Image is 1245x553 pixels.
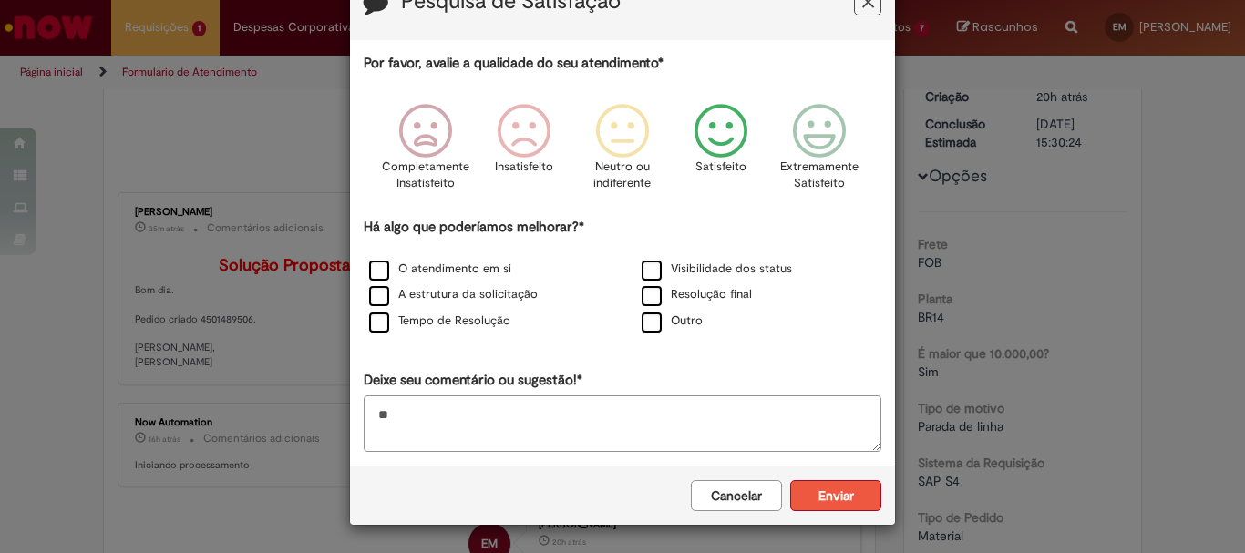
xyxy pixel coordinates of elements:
p: Insatisfeito [495,159,553,176]
div: Há algo que poderíamos melhorar?* [364,218,881,335]
label: Outro [642,312,703,330]
div: Satisfeito [674,90,767,215]
p: Neutro ou indiferente [590,159,655,192]
label: A estrutura da solicitação [369,286,538,303]
div: Insatisfeito [478,90,571,215]
label: Deixe seu comentário ou sugestão!* [364,371,582,390]
label: Resolução final [642,286,752,303]
p: Completamente Insatisfeito [382,159,469,192]
p: Satisfeito [695,159,746,176]
label: Tempo de Resolução [369,312,510,330]
button: Enviar [790,480,881,511]
p: Extremamente Satisfeito [780,159,859,192]
label: Visibilidade dos status [642,261,792,278]
div: Extremamente Satisfeito [773,90,866,215]
div: Completamente Insatisfeito [378,90,471,215]
label: O atendimento em si [369,261,511,278]
label: Por favor, avalie a qualidade do seu atendimento* [364,54,664,73]
div: Neutro ou indiferente [576,90,669,215]
button: Cancelar [691,480,782,511]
